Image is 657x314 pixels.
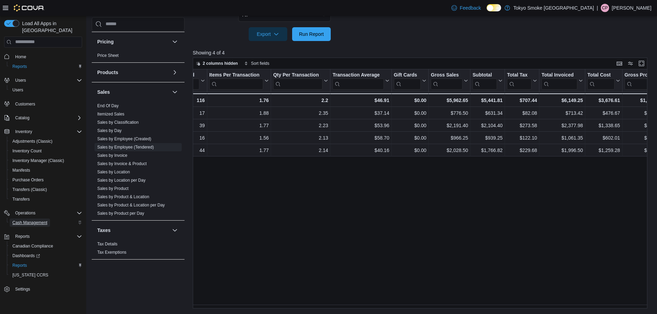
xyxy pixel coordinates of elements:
button: Inventory Manager (Classic) [7,156,85,165]
span: Settings [15,286,30,292]
span: Canadian Compliance [10,242,82,250]
div: $58.70 [332,134,389,142]
span: Inventory Count [10,147,82,155]
span: Users [12,87,23,93]
div: $82.08 [507,109,537,117]
nav: Complex example [4,49,82,312]
div: $0.00 [394,146,426,154]
span: Sales by Employee (Created) [97,136,151,142]
div: $0.00 [394,134,426,142]
button: Pricing [171,38,179,46]
div: $1,766.82 [472,146,502,154]
a: Inventory Manager (Classic) [10,156,67,165]
span: Users [10,86,82,94]
div: Total Cost [587,72,614,89]
div: $1,259.28 [587,146,620,154]
a: Sales by Product & Location [97,194,149,199]
button: Reports [7,62,85,71]
div: $46.91 [332,96,389,104]
div: Qty Per Transaction [273,72,322,89]
a: Transfers (Classic) [10,185,50,194]
button: Cash Management [7,218,85,227]
div: 17 [175,109,205,117]
button: Export [249,27,287,41]
button: Canadian Compliance [7,241,85,251]
a: Sales by Employee (Tendered) [97,145,154,150]
button: Sales [97,89,169,95]
span: Dashboards [10,252,82,260]
div: $0.00 [394,121,426,130]
span: Sales by Invoice [97,153,127,158]
div: Taxes [92,240,185,259]
a: Home [12,53,29,61]
span: Export [253,27,283,41]
button: Display options [626,59,635,68]
div: 44 [175,146,205,154]
button: Keyboard shortcuts [615,59,624,68]
span: Users [12,76,82,84]
a: Price Sheet [97,53,119,58]
span: Sales by Location [97,169,130,175]
a: Inventory Count [10,147,44,155]
span: CP [602,4,608,12]
button: Catalog [1,113,85,123]
button: Total Tax [507,72,537,89]
a: Feedback [449,1,484,15]
div: 1.77 [209,146,269,154]
span: 2 columns hidden [203,61,238,66]
div: $122.10 [507,134,537,142]
p: [PERSON_NAME] [612,4,651,12]
div: $1,061.35 [541,134,583,142]
a: Tax Exemptions [97,250,127,255]
a: Reports [10,62,30,71]
span: Sales by Day [97,128,122,133]
a: Manifests [10,166,33,174]
div: $2,191.40 [431,121,468,130]
input: Dark Mode [487,4,501,11]
span: Cash Management [10,219,82,227]
a: Sales by Invoice & Product [97,161,147,166]
div: 1.76 [209,96,269,104]
div: Total Invoiced [541,72,577,78]
h3: Pricing [97,38,113,45]
button: Gross Sales [431,72,468,89]
div: Total Cost [587,72,614,78]
span: Home [15,54,26,60]
div: $713.42 [541,109,583,117]
div: $273.58 [507,121,537,130]
a: Reports [10,261,30,270]
button: Transaction Average [332,72,389,89]
span: Run Report [299,31,324,38]
a: Sales by Product per Day [97,211,144,216]
div: Sales [92,102,185,220]
span: Customers [15,101,35,107]
span: Reports [12,64,27,69]
button: Reports [12,232,32,241]
span: Inventory Count [12,148,42,154]
button: Subtotal [472,72,502,89]
span: Inventory Manager (Classic) [12,158,64,163]
div: $631.34 [472,109,502,117]
button: Purchase Orders [7,175,85,185]
a: Transfers [10,195,32,203]
div: Items Per Transaction [209,72,263,89]
a: Dashboards [10,252,43,260]
span: Feedback [460,4,481,11]
div: Gift Card Sales [394,72,421,89]
div: $229.68 [507,146,537,154]
a: Purchase Orders [10,176,47,184]
div: $0.00 [394,96,426,104]
div: $40.16 [332,146,389,154]
div: Cameron Palmer [601,4,609,12]
span: Adjustments (Classic) [12,139,52,144]
button: Manifests [7,165,85,175]
div: Transaction Average [332,72,384,89]
a: Adjustments (Classic) [10,137,55,145]
div: Gift Cards [394,72,421,78]
span: Settings [12,285,82,293]
div: 2.23 [273,121,328,130]
div: 2.35 [273,109,328,117]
